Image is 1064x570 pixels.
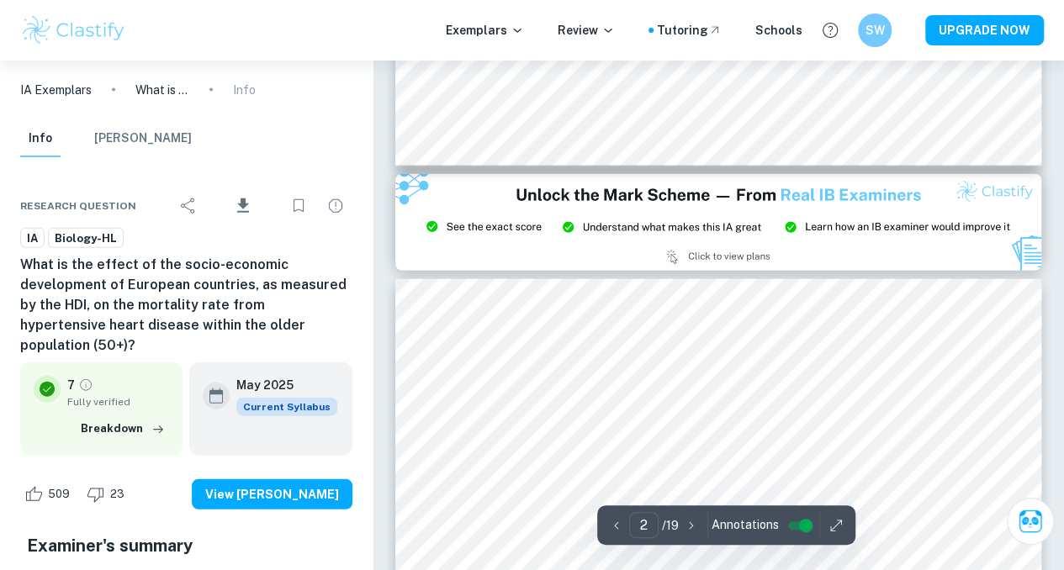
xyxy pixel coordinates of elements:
[20,81,92,99] a: IA Exemplars
[662,516,679,535] p: / 19
[236,376,324,394] h6: May 2025
[77,416,169,441] button: Breakdown
[78,377,93,393] a: Grade fully verified
[865,21,885,40] h6: SW
[21,230,44,247] span: IA
[233,81,256,99] p: Info
[236,398,337,416] div: This exemplar is based on the current syllabus. Feel free to refer to it for inspiration/ideas wh...
[1007,498,1054,545] button: Ask Clai
[319,189,352,223] div: Report issue
[712,516,779,534] span: Annotations
[49,230,123,247] span: Biology-HL
[20,228,45,249] a: IA
[94,120,192,157] button: [PERSON_NAME]
[20,13,127,47] img: Clastify logo
[82,481,134,508] div: Dislike
[20,120,61,157] button: Info
[192,479,352,509] button: View [PERSON_NAME]
[282,189,315,223] div: Bookmark
[558,21,615,40] p: Review
[858,13,892,47] button: SW
[209,184,278,228] div: Download
[20,481,79,508] div: Like
[172,189,205,223] div: Share
[395,174,1041,271] img: Ad
[48,228,124,249] a: Biology-HL
[20,255,352,356] h6: What is the effect of the socio-economic development of European countries, as measured by the HD...
[236,398,337,416] span: Current Syllabus
[657,21,722,40] a: Tutoring
[39,486,79,503] span: 509
[20,198,136,214] span: Research question
[925,15,1044,45] button: UPGRADE NOW
[27,533,346,558] h5: Examiner's summary
[101,486,134,503] span: 23
[67,394,169,409] span: Fully verified
[755,21,802,40] a: Schools
[446,21,524,40] p: Exemplars
[135,81,189,99] p: What is the effect of the socio-economic development of European countries, as measured by the HD...
[816,16,844,45] button: Help and Feedback
[67,376,75,394] p: 7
